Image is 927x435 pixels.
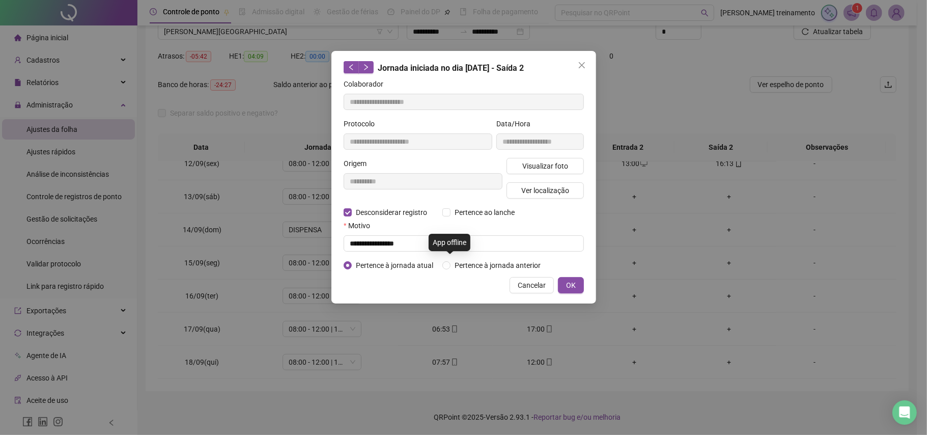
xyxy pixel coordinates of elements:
label: Motivo [344,220,377,231]
span: Desconsiderar registro [352,207,431,218]
span: Pertence à jornada atual [352,260,437,271]
button: left [344,61,359,73]
label: Protocolo [344,118,381,129]
span: Cancelar [518,280,546,291]
span: Pertence ao lanche [451,207,519,218]
span: close [578,61,586,69]
span: OK [566,280,576,291]
div: Jornada iniciada no dia [DATE] - Saída 2 [344,61,584,74]
span: Visualizar foto [522,160,568,172]
button: Close [574,57,590,73]
div: App offline [429,234,470,251]
label: Colaborador [344,78,390,90]
button: right [358,61,374,73]
span: Ver localização [521,185,569,196]
span: left [348,64,355,71]
span: right [362,64,370,71]
button: Cancelar [510,277,554,293]
label: Data/Hora [496,118,537,129]
button: Ver localização [507,182,584,199]
label: Origem [344,158,373,169]
span: Pertence à jornada anterior [451,260,545,271]
button: Visualizar foto [507,158,584,174]
div: Open Intercom Messenger [892,400,917,425]
button: OK [558,277,584,293]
